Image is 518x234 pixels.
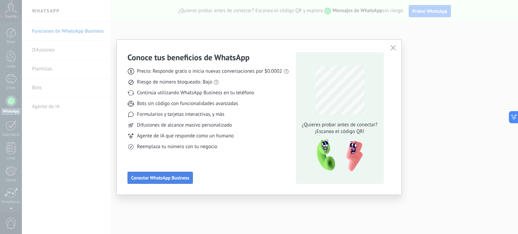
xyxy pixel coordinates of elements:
button: Conectar WhatsApp Business [127,172,193,184]
span: ¿Quieres probar antes de conectar? [300,122,379,128]
span: Reemplaza tu número con tu negocio [137,143,217,150]
img: qr-pic-1x.png [311,138,364,174]
span: Formularios y tarjetas interactivas, y más [137,111,224,118]
span: Riesgo de número bloqueado: Bajo [137,79,212,86]
span: Conectar WhatsApp Business [131,175,189,180]
span: Continúa utilizando WhatsApp Business en tu teléfono [137,90,254,96]
span: Bots sin código con funcionalidades avanzadas [137,100,238,107]
span: Precio: Responde gratis o inicia nuevas conversaciones por $0.0002 [137,68,282,75]
span: Agente de IA que responde como un humano [137,133,234,139]
span: ¡Escanea el código QR! [300,128,379,135]
h3: Conoce tus beneficios de WhatsApp [127,52,250,63]
span: Difusiones de alcance masivo personalizado [137,122,232,129]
